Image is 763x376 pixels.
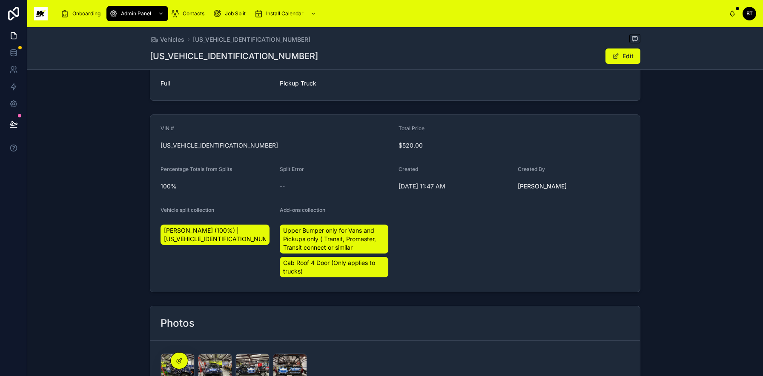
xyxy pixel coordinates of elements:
span: Job Split [225,10,246,17]
span: VIN # [161,125,174,131]
span: Split Error [280,166,304,172]
a: Pickup Truck [280,79,316,88]
span: [US_VEHICLE_IDENTIFICATION_NUMBER] [161,141,392,150]
span: Percentage Totals from Splits [161,166,232,172]
span: Created [399,166,418,172]
a: Admin Panel [106,6,168,21]
a: Contacts [168,6,210,21]
span: $520.00 [399,141,630,150]
span: Contacts [183,10,204,17]
span: [DATE] 11:47 AM [399,182,511,191]
img: App logo [34,7,48,20]
a: Vehicles [150,35,184,44]
span: Vehicles [160,35,184,44]
span: Total Price [399,125,425,131]
h1: [US_VEHICLE_IDENTIFICATION_NUMBER] [150,50,318,62]
span: Cab Roof 4 Door (Only applies to trucks) [283,259,385,276]
a: Cab Roof 4 Door (Only applies to trucks) [280,257,389,277]
span: Add-ons collection [280,207,325,213]
a: Job Split [210,6,252,21]
span: Install Calendar [266,10,304,17]
a: Full [161,79,170,88]
span: BT [746,10,753,17]
a: [PERSON_NAME] (100%) | [US_VEHICLE_IDENTIFICATION_NUMBER] [161,225,270,245]
span: Admin Panel [121,10,151,17]
span: Onboarding [72,10,100,17]
span: 100% [161,182,273,191]
a: Upper Bumper only for Vans and Pickups only ( Transit, Promaster, Transit connect or similar [280,225,389,254]
div: scrollable content [54,4,729,23]
span: Upper Bumper only for Vans and Pickups only ( Transit, Promaster, Transit connect or similar [283,226,385,252]
span: -- [280,182,285,191]
span: Vehicle split collection [161,207,214,213]
a: Install Calendar [252,6,321,21]
a: Onboarding [58,6,106,21]
button: Edit [605,48,640,64]
span: [PERSON_NAME] (100%) | [US_VEHICLE_IDENTIFICATION_NUMBER] [164,226,266,243]
h2: Photos [161,316,195,330]
span: Created By [518,166,545,172]
a: [PERSON_NAME] [518,182,567,191]
a: [US_VEHICLE_IDENTIFICATION_NUMBER] [193,35,310,44]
